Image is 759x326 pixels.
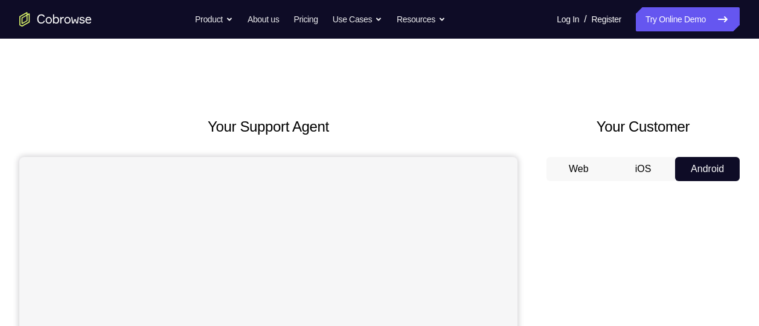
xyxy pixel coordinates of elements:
[19,12,92,27] a: Go to the home page
[397,7,446,31] button: Resources
[19,116,517,138] h2: Your Support Agent
[195,7,233,31] button: Product
[293,7,318,31] a: Pricing
[611,157,676,181] button: iOS
[592,7,621,31] a: Register
[584,12,586,27] span: /
[546,116,740,138] h2: Your Customer
[248,7,279,31] a: About us
[675,157,740,181] button: Android
[333,7,382,31] button: Use Cases
[557,7,579,31] a: Log In
[636,7,740,31] a: Try Online Demo
[546,157,611,181] button: Web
